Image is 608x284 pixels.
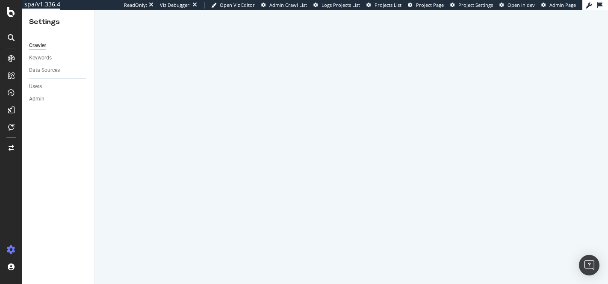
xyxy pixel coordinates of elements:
div: ReadOnly: [124,2,147,9]
a: Users [29,82,89,91]
span: Admin Page [549,2,576,8]
a: Admin Crawl List [261,2,307,9]
div: Settings [29,17,88,27]
a: Data Sources [29,66,89,75]
div: Viz Debugger: [160,2,191,9]
a: Open in dev [499,2,535,9]
a: Open Viz Editor [211,2,255,9]
span: Projects List [375,2,401,8]
span: Admin Crawl List [269,2,307,8]
a: Admin [29,95,89,104]
a: Crawler [29,41,89,50]
span: Open Viz Editor [220,2,255,8]
a: Projects List [366,2,401,9]
div: Data Sources [29,66,60,75]
div: Admin [29,95,44,104]
a: Project Settings [450,2,493,9]
div: Crawler [29,41,46,50]
span: Project Settings [458,2,493,8]
div: Users [29,82,42,91]
a: Admin Page [541,2,576,9]
a: Logs Projects List [313,2,360,9]
div: Keywords [29,53,52,62]
a: Keywords [29,53,89,62]
div: Open Intercom Messenger [579,255,599,275]
span: Logs Projects List [322,2,360,8]
span: Project Page [416,2,444,8]
a: Project Page [408,2,444,9]
span: Open in dev [508,2,535,8]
